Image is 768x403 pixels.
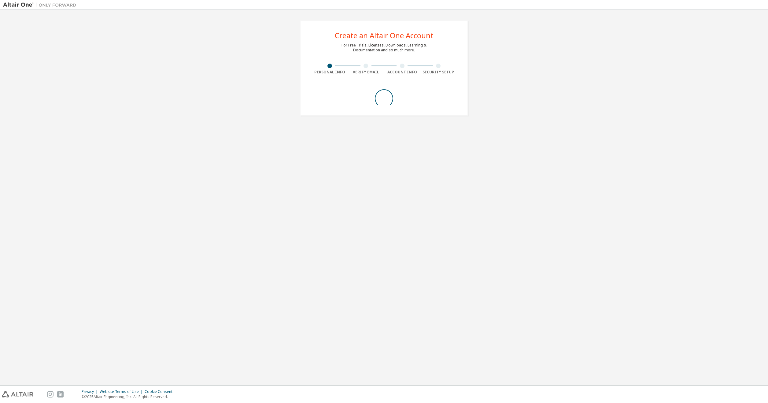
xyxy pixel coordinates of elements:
div: For Free Trials, Licenses, Downloads, Learning & Documentation and so much more. [342,43,426,53]
img: altair_logo.svg [2,391,33,397]
div: Personal Info [312,70,348,75]
div: Account Info [384,70,420,75]
p: © 2025 Altair Engineering, Inc. All Rights Reserved. [82,394,176,399]
img: Altair One [3,2,79,8]
img: instagram.svg [47,391,54,397]
div: Privacy [82,389,100,394]
div: Cookie Consent [145,389,176,394]
div: Website Terms of Use [100,389,145,394]
div: Verify Email [348,70,384,75]
div: Security Setup [420,70,457,75]
img: linkedin.svg [57,391,64,397]
div: Create an Altair One Account [335,32,434,39]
